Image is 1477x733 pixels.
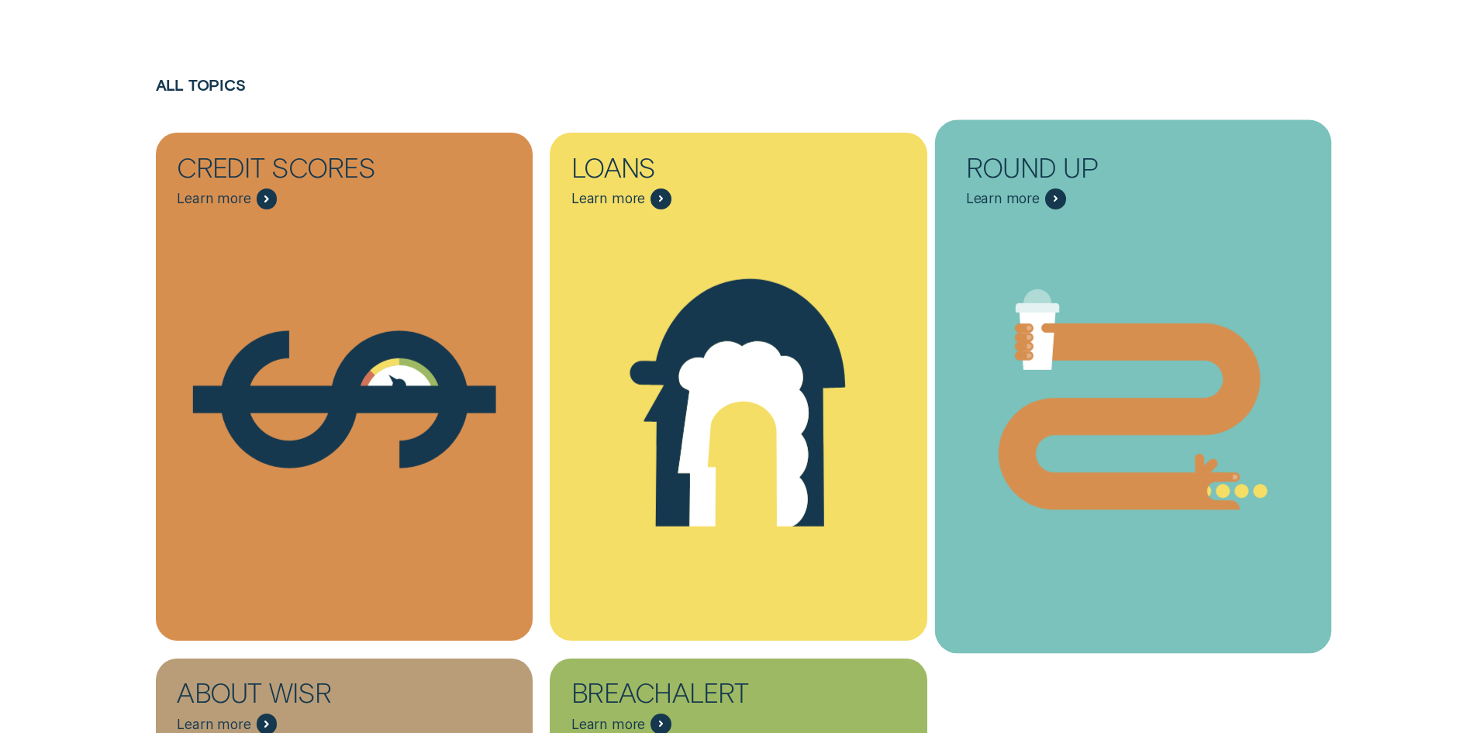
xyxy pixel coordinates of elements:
[177,716,250,733] span: Learn more
[966,154,1173,188] div: Round Up
[571,679,778,714] div: BreachAlert
[944,133,1322,661] a: Round Up - Learn more
[550,133,927,661] a: Loans - Learn more
[571,716,645,733] span: Learn more
[156,133,533,661] a: Credit Scores - Learn more
[177,190,250,207] span: Learn more
[177,154,384,188] div: Credit Scores
[966,190,1040,207] span: Learn more
[571,154,778,188] div: Loans
[177,679,384,714] div: About Wisr
[571,190,645,207] span: Learn more
[156,76,1322,133] h2: All Topics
